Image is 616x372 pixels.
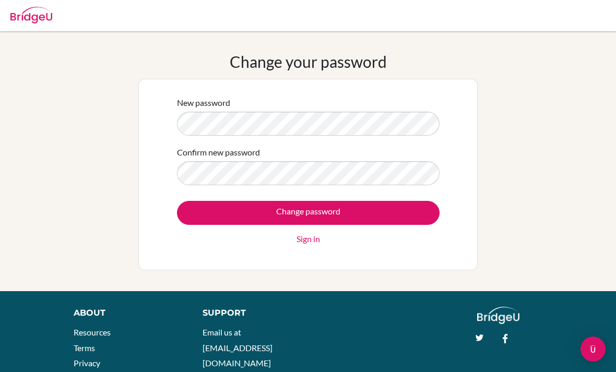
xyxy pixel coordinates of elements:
img: logo_white@2x-f4f0deed5e89b7ecb1c2cc34c3e3d731f90f0f143d5ea2071677605dd97b5244.png [477,307,519,324]
div: Support [203,307,298,319]
h1: Change your password [230,52,387,71]
label: New password [177,97,230,109]
a: Sign in [297,233,320,245]
label: Confirm new password [177,146,260,159]
div: Open Intercom Messenger [581,337,606,362]
a: Email us at [EMAIL_ADDRESS][DOMAIN_NAME] [203,327,273,368]
a: Terms [74,343,95,353]
div: About [74,307,179,319]
input: Change password [177,201,440,225]
a: Resources [74,327,111,337]
a: Privacy [74,358,100,368]
img: Bridge-U [10,7,52,23]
